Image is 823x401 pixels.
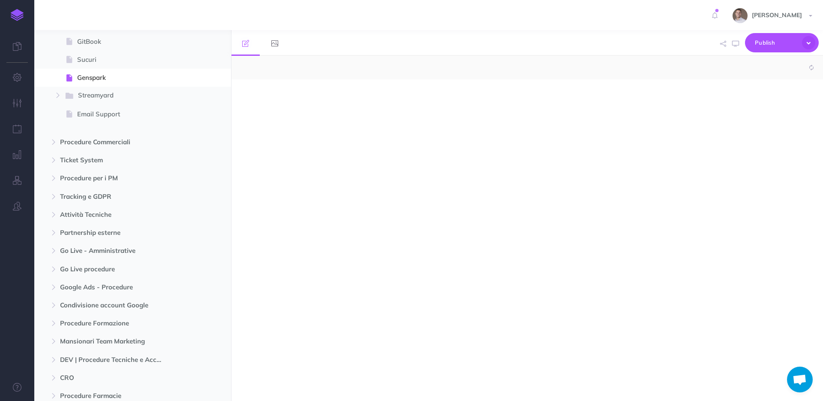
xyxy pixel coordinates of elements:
[77,73,180,83] span: Genspark
[60,246,169,256] span: Go Live - Amministrative
[77,55,180,65] span: Sucuri
[748,11,806,19] span: [PERSON_NAME]
[60,355,169,365] span: DEV | Procedure Tecniche e Accessi
[60,391,169,401] span: Procedure Farmacie
[60,318,169,328] span: Procedure Formazione
[60,173,169,183] span: Procedure per i PM
[787,367,813,392] a: Aprire la chat
[745,33,819,52] button: Publish
[733,8,748,23] img: AEZThVKanzpt9oqo7RV1g9KDuIcEOz92KAXfEMgc.jpeg
[60,155,169,165] span: Ticket System
[60,373,169,383] span: CRO
[60,264,169,274] span: Go Live procedure
[60,191,169,202] span: Tracking e GDPR
[11,9,24,21] img: logo-mark.svg
[60,336,169,346] span: Mansionari Team Marketing
[60,228,169,238] span: Partnership esterne
[78,90,167,101] span: Streamyard
[755,36,798,49] span: Publish
[77,36,180,47] span: GitBook
[60,210,169,220] span: Attività Tecniche
[60,282,169,292] span: Google Ads - Procedure
[77,109,180,119] span: Email Support
[60,137,169,147] span: Procedure Commerciali
[60,300,169,310] span: Condivisione account Google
